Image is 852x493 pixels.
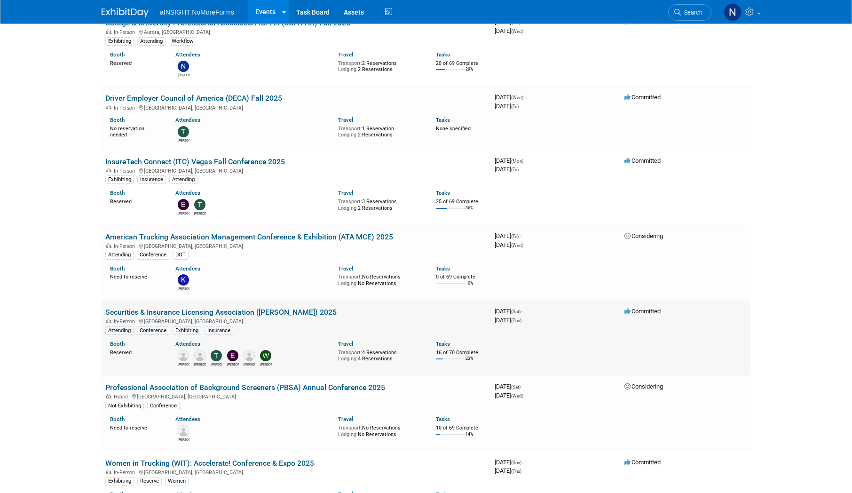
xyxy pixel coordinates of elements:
[114,105,138,111] span: In-Person
[338,51,353,58] a: Travel
[495,459,524,466] span: [DATE]
[624,308,661,315] span: Committed
[205,326,233,335] div: Insurance
[178,126,189,137] img: Teresa Papanicolaou
[260,350,271,361] img: Wilma Orozco
[114,243,138,249] span: In-Person
[194,361,206,367] div: Greg Kirsch
[511,469,521,474] span: (Thu)
[436,60,487,67] div: 20 of 69 Complete
[194,350,205,361] img: Greg Kirsch
[511,167,519,172] span: (Fri)
[624,94,661,101] span: Committed
[110,197,161,205] div: Reserved
[511,95,523,100] span: (Wed)
[511,318,521,323] span: (Thu)
[338,117,353,123] a: Travel
[110,51,125,58] a: Booth
[106,394,111,398] img: Hybrid Event
[511,460,521,465] span: (Sun)
[105,175,134,184] div: Exhibiting
[178,361,189,367] div: Chrissy Basmagy
[724,3,742,21] img: Nichole Brown
[495,308,523,315] span: [DATE]
[436,350,487,356] div: 16 of 70 Complete
[525,94,526,101] span: -
[338,350,362,356] span: Transport:
[137,326,169,335] div: Conference
[169,175,197,184] div: Attending
[338,190,353,196] a: Travel
[105,103,487,111] div: [GEOGRAPHIC_DATA], [GEOGRAPHIC_DATA]
[436,126,471,132] span: None specified
[338,425,362,431] span: Transport:
[178,210,189,216] div: Eric Guimond
[338,272,422,286] div: No Reservations No Reservations
[178,350,189,361] img: Chrissy Basmagy
[160,8,234,16] span: aINSIGHT NoMoreForms
[211,361,222,367] div: Teresa Papanicolaou
[110,124,161,138] div: No reservation needed
[105,251,134,259] div: Attending
[338,341,353,347] a: Travel
[436,265,450,272] a: Tasks
[169,37,196,46] div: Workflow
[465,356,473,369] td: 23%
[338,431,358,437] span: Lodging:
[338,348,422,362] div: 4 Reservations 4 Reservations
[338,199,362,205] span: Transport:
[624,383,663,390] span: Considering
[227,361,239,367] div: Eric Guimond
[668,4,711,21] a: Search
[175,51,200,58] a: Attendees
[173,251,189,259] div: DOT
[106,168,111,173] img: In-Person Event
[110,416,125,422] a: Booth
[465,432,473,445] td: 14%
[338,58,422,73] div: 2 Reservations 2 Reservations
[520,232,521,239] span: -
[105,242,487,249] div: [GEOGRAPHIC_DATA], [GEOGRAPHIC_DATA]
[624,232,663,239] span: Considering
[175,341,200,347] a: Attendees
[495,392,523,399] span: [DATE]
[495,27,523,34] span: [DATE]
[110,423,161,431] div: Need to reserve
[147,402,180,410] div: Conference
[105,308,337,317] a: Securities & Insurance Licensing Association ([PERSON_NAME]) 2025
[338,423,422,437] div: No Reservations No Reservations
[105,326,134,335] div: Attending
[175,117,200,123] a: Attendees
[436,199,487,205] div: 25 of 69 Complete
[338,124,422,138] div: 1 Reservation 2 Reservations
[106,469,111,474] img: In-Person Event
[114,469,138,476] span: In-Person
[338,126,362,132] span: Transport:
[178,274,189,286] img: Kate Silvas
[102,8,149,17] img: ExhibitDay
[110,58,161,67] div: Reserved
[244,350,255,361] img: Johnny Bitar
[522,383,523,390] span: -
[436,51,450,58] a: Tasks
[511,29,523,34] span: (Wed)
[178,137,189,143] div: Teresa Papanicolaou
[175,265,200,272] a: Attendees
[338,274,362,280] span: Transport:
[511,159,523,164] span: (Mon)
[495,157,526,164] span: [DATE]
[178,199,189,210] img: Eric Guimond
[105,232,393,241] a: American Trucking Association Management Conference & Exhibition (ATA MCE) 2025
[106,318,111,323] img: In-Person Event
[495,383,523,390] span: [DATE]
[105,477,134,485] div: Exhibiting
[178,61,189,72] img: Nichole Brown
[105,468,487,476] div: [GEOGRAPHIC_DATA], [GEOGRAPHIC_DATA]
[105,167,487,174] div: [GEOGRAPHIC_DATA], [GEOGRAPHIC_DATA]
[338,416,353,422] a: Travel
[525,157,526,164] span: -
[105,94,282,103] a: Driver Employer Council of America (DECA) Fall 2025
[436,341,450,347] a: Tasks
[114,318,138,325] span: In-Person
[511,384,521,390] span: (Sat)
